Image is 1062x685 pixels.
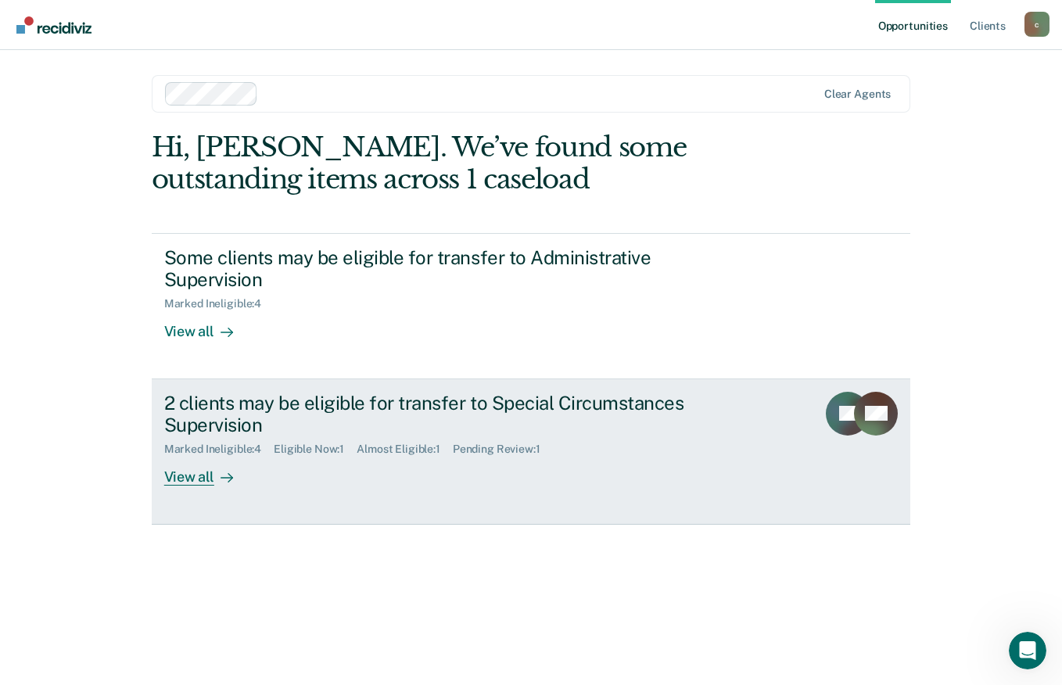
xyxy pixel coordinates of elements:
div: Marked Ineligible : 4 [164,297,274,310]
div: View all [164,310,252,341]
button: Profile dropdown button [1024,12,1049,37]
div: Eligible Now : 1 [274,443,357,456]
div: Pending Review : 1 [453,443,553,456]
img: Recidiviz [16,16,91,34]
div: Some clients may be eligible for transfer to Administrative Supervision [164,246,713,292]
div: Hi, [PERSON_NAME]. We’ve found some outstanding items across 1 caseload [152,131,759,195]
a: 2 clients may be eligible for transfer to Special Circumstances SupervisionMarked Ineligible:4Eli... [152,379,911,525]
div: Clear agents [824,88,891,101]
a: Some clients may be eligible for transfer to Administrative SupervisionMarked Ineligible:4View all [152,233,911,379]
iframe: Intercom live chat [1009,632,1046,669]
div: View all [164,456,252,486]
div: 2 clients may be eligible for transfer to Special Circumstances Supervision [164,392,713,437]
div: Marked Ineligible : 4 [164,443,274,456]
div: c [1024,12,1049,37]
div: Almost Eligible : 1 [357,443,453,456]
